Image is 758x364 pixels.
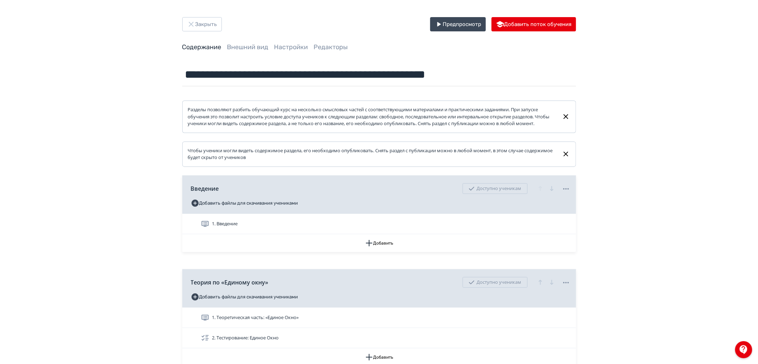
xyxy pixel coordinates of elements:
[188,106,556,127] div: Разделы позволяют разбить обучающий курс на несколько смысловых частей с соответствующими материа...
[314,43,348,51] a: Редакторы
[463,183,528,194] div: Доступно ученикам
[182,308,576,328] div: 1. Теоретическая часть: «Единое Окно»
[492,17,576,31] button: Добавить поток обучения
[212,334,279,342] span: 2. Тестирование: Единое Окно
[212,314,299,321] span: 1. Теоретическая часть: «Единое Окно»
[274,43,308,51] a: Настройки
[463,277,528,288] div: Доступно ученикам
[182,214,576,234] div: 1. Введение
[191,291,298,303] button: Добавить файлы для скачивания учениками
[227,43,269,51] a: Внешний вид
[191,184,219,193] span: Введение
[188,147,556,161] div: Чтобы ученики могли видеть содержимое раздела, его необходимо опубликовать. Снять раздел с публик...
[182,234,576,252] button: Добавить
[191,198,298,209] button: Добавить файлы для скачивания учениками
[182,43,222,51] a: Содержание
[191,278,269,287] span: Теория по «Единому окну»
[182,328,576,348] div: 2. Тестирование: Единое Окно
[212,220,238,227] span: 1. Введение
[430,17,486,31] button: Предпросмотр
[182,17,222,31] button: Закрыть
